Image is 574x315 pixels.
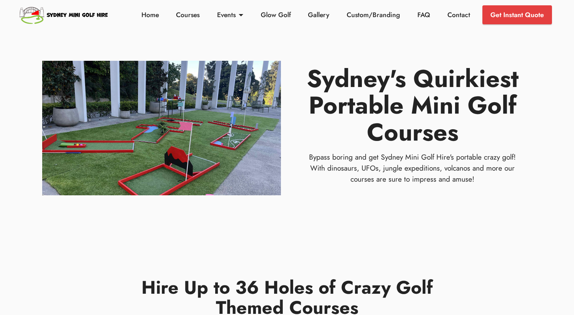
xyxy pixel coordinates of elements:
img: Sydney Mini Golf Hire [18,4,110,26]
p: Bypass boring and get Sydney Mini Golf Hire's portable crazy golf! With dinosaurs, UFOs, jungle e... [305,152,520,184]
strong: Sydney's Quirkiest Portable Mini Golf Courses [307,61,519,150]
a: Gallery [306,10,331,20]
a: Courses [174,10,202,20]
a: Contact [445,10,472,20]
a: Events [215,10,246,20]
a: Glow Golf [258,10,293,20]
a: Home [139,10,161,20]
a: Get Instant Quote [482,5,552,24]
a: FAQ [415,10,432,20]
a: Custom/Branding [345,10,402,20]
img: Mini Golf Courses [42,61,281,195]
